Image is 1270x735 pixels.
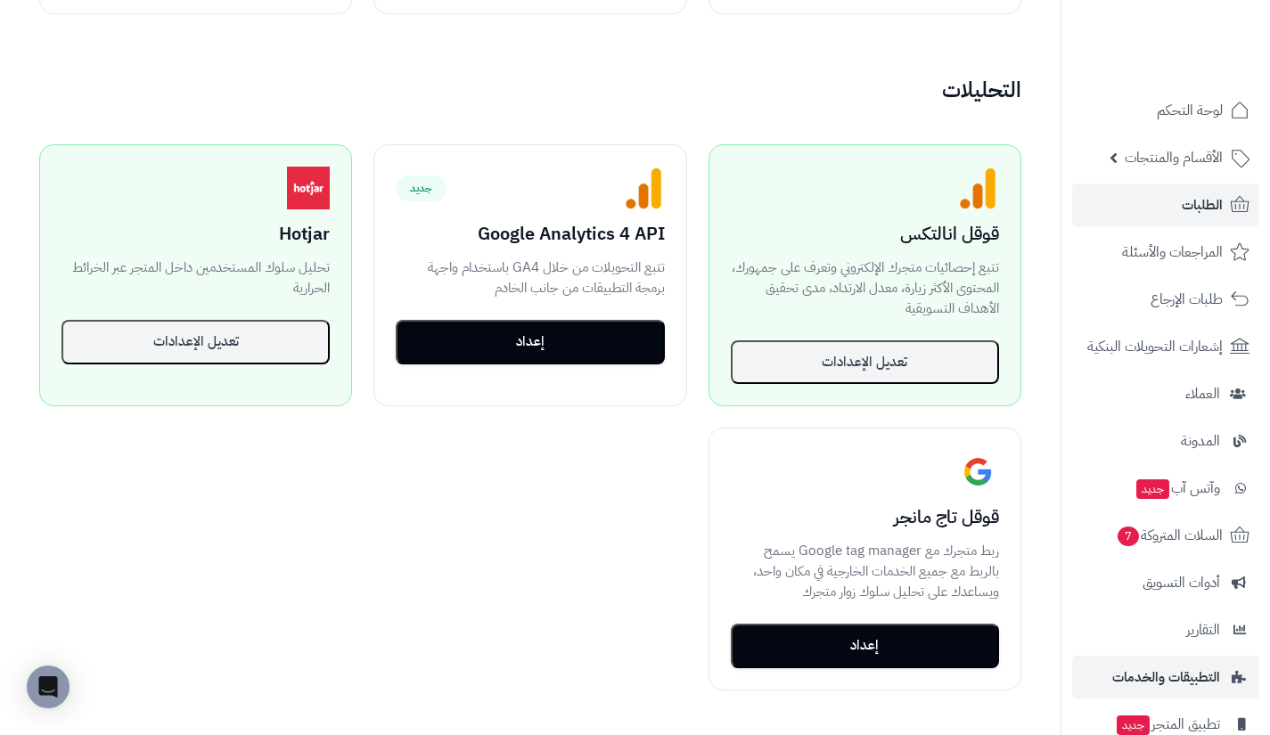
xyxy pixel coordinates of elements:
a: إشعارات التحويلات البنكية [1072,325,1259,368]
span: التطبيقات والخدمات [1112,665,1220,690]
a: أدوات التسويق [1072,561,1259,604]
span: التقارير [1186,617,1220,642]
span: جديد [1136,479,1169,499]
button: تعديل الإعدادات [61,320,330,364]
a: المدونة [1072,420,1259,462]
p: ربط متجرك مع Google tag manager يسمح بالربط مع جميع الخدمات الخارجية في مكان واحد، ويساعدك على تح... [731,541,999,601]
span: العملاء [1185,381,1220,406]
h3: قوقل انالتكس [731,224,999,243]
a: وآتس آبجديد [1072,467,1259,510]
span: إشعارات التحويلات البنكية [1087,334,1223,359]
span: 7 [1117,526,1140,547]
img: Google Analytics 4 API [622,167,665,209]
a: طلبات الإرجاع [1072,278,1259,321]
div: Open Intercom Messenger [27,666,70,708]
a: التقارير [1072,608,1259,651]
span: الطلبات [1182,192,1223,217]
h3: Hotjar [61,224,330,243]
span: طلبات الإرجاع [1151,287,1223,312]
button: إعداد [396,320,664,364]
a: السلات المتروكة7 [1072,514,1259,557]
button: تعديل الإعدادات [731,340,999,385]
h3: قوقل تاج مانجر [731,507,999,527]
a: المراجعات والأسئلة [1072,231,1259,274]
a: التطبيقات والخدمات [1072,656,1259,698]
h3: Google Analytics 4 API [396,224,664,243]
span: لوحة التحكم [1157,98,1223,123]
img: Hotjar [287,167,330,209]
a: الطلبات [1072,184,1259,226]
span: السلات المتروكة [1116,523,1223,548]
a: لوحة التحكم [1072,89,1259,132]
p: تتبع إحصائيات متجرك الإلكتروني وتعرف على جمهورك، المحتوى الأكثر زيارة، معدل الارتداد، مدى تحقيق ا... [731,257,999,318]
span: المراجعات والأسئلة [1122,240,1223,265]
span: أدوات التسويق [1143,570,1220,595]
button: إعداد [731,624,999,668]
span: جديد [1117,715,1150,735]
p: تحليل سلوك المستخدمين داخل المتجر عبر الخرائط الحرارية [61,257,330,298]
span: وآتس آب [1135,476,1220,501]
span: جديد [396,176,447,200]
a: العملاء [1072,372,1259,415]
img: logo-2.png [1149,29,1253,67]
img: Google Analytics [956,167,999,209]
h2: التحليلات [18,78,1043,102]
span: المدونة [1181,429,1220,453]
img: Google Tag Manager [956,450,999,493]
p: تتبع التحويلات من خلال GA4 باستخدام واجهة برمجة التطبيقات من جانب الخادم [396,257,664,298]
span: الأقسام والمنتجات [1125,145,1223,170]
